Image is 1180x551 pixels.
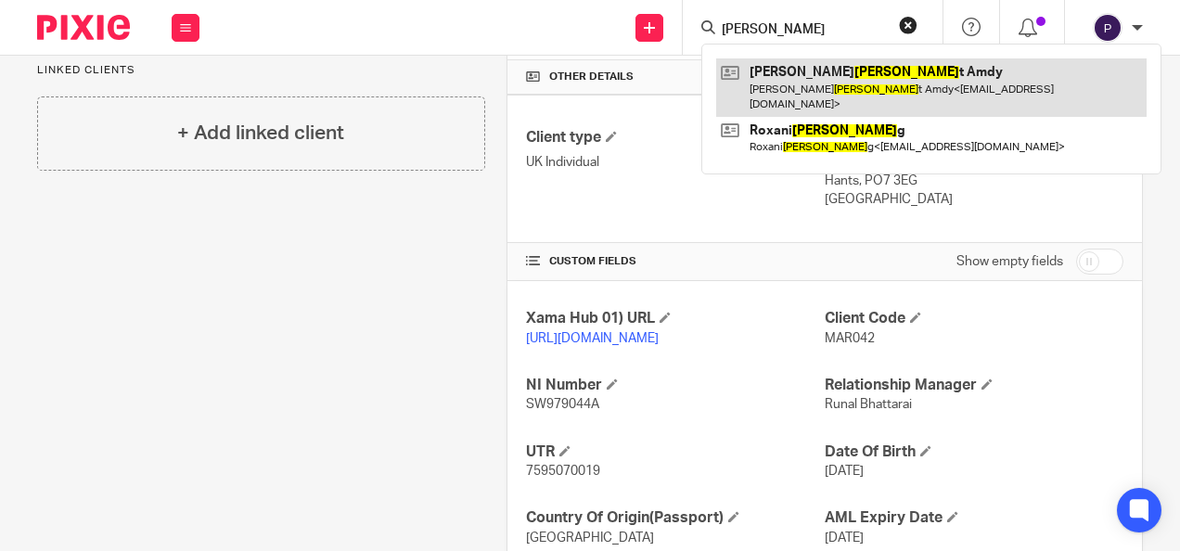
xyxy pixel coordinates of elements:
[825,376,1123,395] h4: Relationship Manager
[37,15,130,40] img: Pixie
[956,252,1063,271] label: Show empty fields
[526,532,654,545] span: [GEOGRAPHIC_DATA]
[825,309,1123,328] h4: Client Code
[526,508,825,528] h4: Country Of Origin(Passport)
[526,442,825,462] h4: UTR
[825,465,864,478] span: [DATE]
[549,70,634,84] span: Other details
[526,254,825,269] h4: CUSTOM FIELDS
[825,190,1123,209] p: [GEOGRAPHIC_DATA]
[526,309,825,328] h4: Xama Hub 01) URL
[526,153,825,172] p: UK Individual
[720,22,887,39] input: Search
[526,465,600,478] span: 7595070019
[825,532,864,545] span: [DATE]
[825,398,912,411] span: Runal Bhattarai
[526,398,599,411] span: SW979044A
[526,332,659,345] a: [URL][DOMAIN_NAME]
[526,376,825,395] h4: NI Number
[177,119,344,147] h4: + Add linked client
[825,172,1123,190] p: Hants, PO7 3EG
[825,332,875,345] span: MAR042
[1093,13,1122,43] img: svg%3E
[825,442,1123,462] h4: Date Of Birth
[526,128,825,147] h4: Client type
[37,63,485,78] p: Linked clients
[899,16,917,34] button: Clear
[825,508,1123,528] h4: AML Expiry Date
